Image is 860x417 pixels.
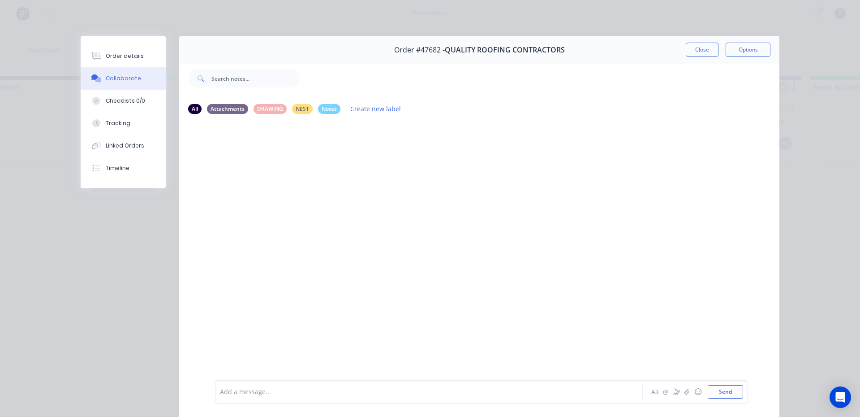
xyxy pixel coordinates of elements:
div: Timeline [106,164,129,172]
button: @ [660,387,671,397]
button: Order details [81,45,166,67]
div: Collaborate [106,74,141,83]
button: Tracking [81,112,166,135]
button: Options [726,43,770,57]
div: Linked Orders [106,142,144,150]
button: Aa [649,387,660,397]
input: Search notes... [211,69,300,87]
button: Create new label [346,103,406,115]
div: Attachments [207,104,248,114]
div: All [188,104,202,114]
div: Notes [318,104,340,114]
div: NEST [292,104,313,114]
div: Open Intercom Messenger [830,387,851,408]
span: Order #47682 - [394,46,445,54]
button: Send [708,385,743,399]
button: Checklists 0/0 [81,90,166,112]
button: Close [686,43,718,57]
div: Checklists 0/0 [106,97,145,105]
span: QUALITY ROOFING CONTRACTORS [445,46,565,54]
button: Collaborate [81,67,166,90]
button: Linked Orders [81,135,166,157]
div: Order details [106,52,144,60]
div: Tracking [106,119,130,127]
button: ☺ [692,387,703,397]
div: DRAWING [254,104,287,114]
button: Timeline [81,157,166,179]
